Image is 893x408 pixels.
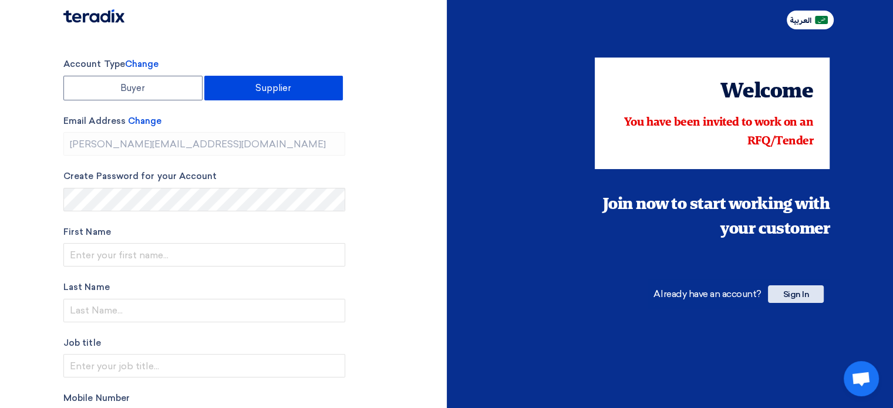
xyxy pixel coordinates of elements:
label: Buyer [63,76,203,100]
span: You have been invited to work on an RFQ/Tender [624,117,813,147]
label: Last Name [63,281,345,294]
span: Change [125,59,159,69]
span: Already have an account? [653,288,761,299]
div: Join now to start working with your customer [595,193,830,242]
label: Create Password for your Account [63,170,345,183]
label: Account Type [63,58,345,71]
span: العربية [790,16,811,25]
input: Enter your first name... [63,243,345,267]
button: العربية [787,11,834,29]
span: Sign In [768,285,824,303]
a: Sign In [768,288,824,299]
input: Last Name... [63,299,345,322]
input: Enter your job title... [63,354,345,377]
input: Enter your business email... [63,132,345,156]
div: Welcome [611,76,813,108]
label: Job title [63,336,345,350]
img: ar-AR.png [815,16,828,25]
label: Supplier [204,76,343,100]
label: Email Address [63,114,345,128]
img: Teradix logo [63,9,124,23]
span: Change [128,116,161,126]
label: Mobile Number [63,392,345,405]
label: First Name [63,225,345,239]
a: Open chat [844,361,879,396]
